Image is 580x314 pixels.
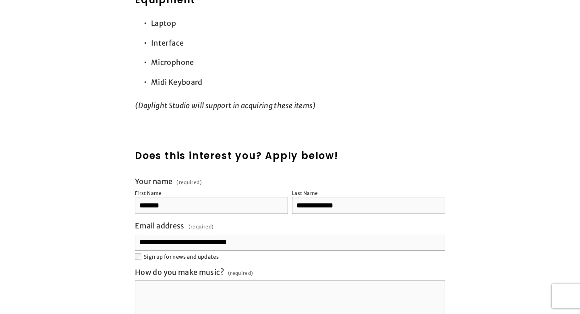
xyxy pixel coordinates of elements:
[151,74,445,90] p: Midi Keyboard
[135,149,445,163] h2: Does this interest you? Apply below!
[188,221,214,232] span: (required)
[151,35,445,51] p: Interface
[151,15,445,31] p: Laptop
[135,253,141,260] input: Sign up for news and updates
[176,180,202,185] span: (required)
[151,54,445,71] p: Microphone
[144,253,219,260] span: Sign up for news and updates
[292,190,318,196] div: Last Name
[135,177,172,186] span: Your name
[135,101,316,110] em: (Daylight Studio will support in acquiring these items)
[135,221,184,230] span: Email address
[228,268,253,278] span: (required)
[135,268,224,277] span: How do you make music?
[135,190,162,196] div: First Name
